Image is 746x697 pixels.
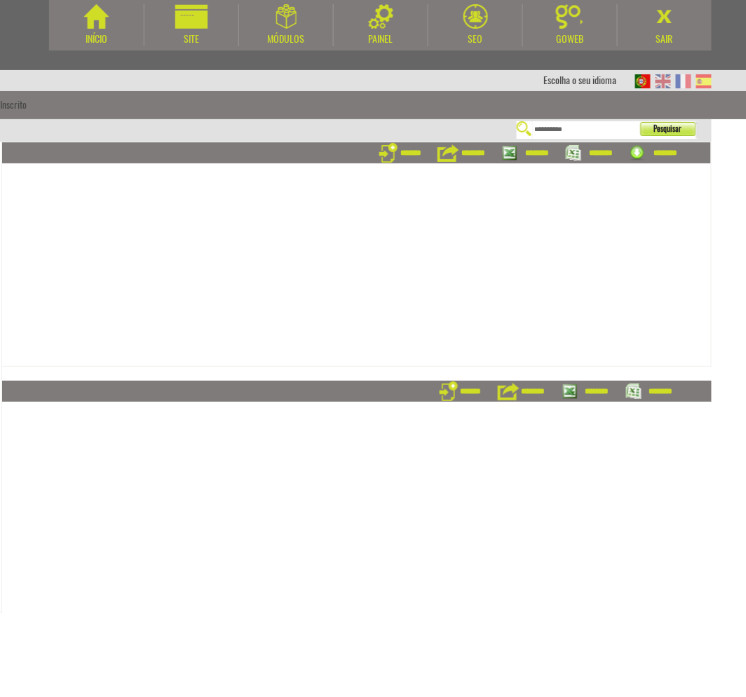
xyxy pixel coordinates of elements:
[676,74,691,88] img: FR
[556,4,585,29] img: Goweb
[175,4,208,29] img: Site
[428,32,522,46] div: SEO
[640,122,696,136] button: Pesquisar
[543,70,630,91] div: Escolha o seu idioma
[144,32,238,46] div: Site
[635,74,651,88] img: PT
[239,32,333,46] div: Módulos
[334,32,428,46] div: Painel
[696,74,712,88] img: ES
[656,74,671,88] img: EN
[276,4,297,29] img: Módulos
[640,122,682,136] span: Pesquisar
[49,32,144,46] div: Início
[463,4,488,29] img: SEO
[523,32,617,46] div: Goweb
[618,32,712,46] div: Sair
[653,4,677,29] img: Sair
[84,4,109,29] img: Início
[369,4,393,29] img: Painel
